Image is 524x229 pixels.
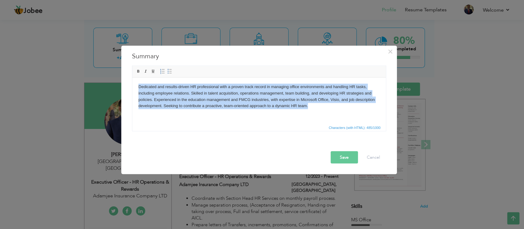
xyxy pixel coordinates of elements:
button: Save [331,151,358,164]
span: Characters (with HTML): 485/1000 [328,125,382,130]
a: Insert/Remove Bulleted List [166,68,173,75]
a: Italic [142,68,149,75]
button: Cancel [361,151,386,164]
a: Bold [135,68,142,75]
div: Statistics [328,125,382,130]
button: Close [386,47,395,56]
iframe: Rich Text Editor, summaryEditor [132,78,386,124]
h3: Summary [132,52,386,61]
a: Insert/Remove Numbered List [159,68,166,75]
span: × [388,46,393,57]
a: Underline [150,68,157,75]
